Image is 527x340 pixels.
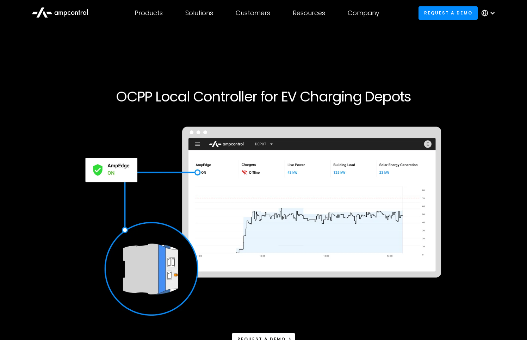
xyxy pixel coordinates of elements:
[348,9,379,17] div: Company
[293,9,325,17] div: Resources
[185,9,213,17] div: Solutions
[135,9,163,17] div: Products
[418,6,478,19] a: Request a demo
[49,88,478,105] h1: OCPP Local Controller for EV Charging Depots
[236,9,270,17] div: Customers
[81,122,446,321] img: AmpEdge an OCPP local controller for on-site ev charging depots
